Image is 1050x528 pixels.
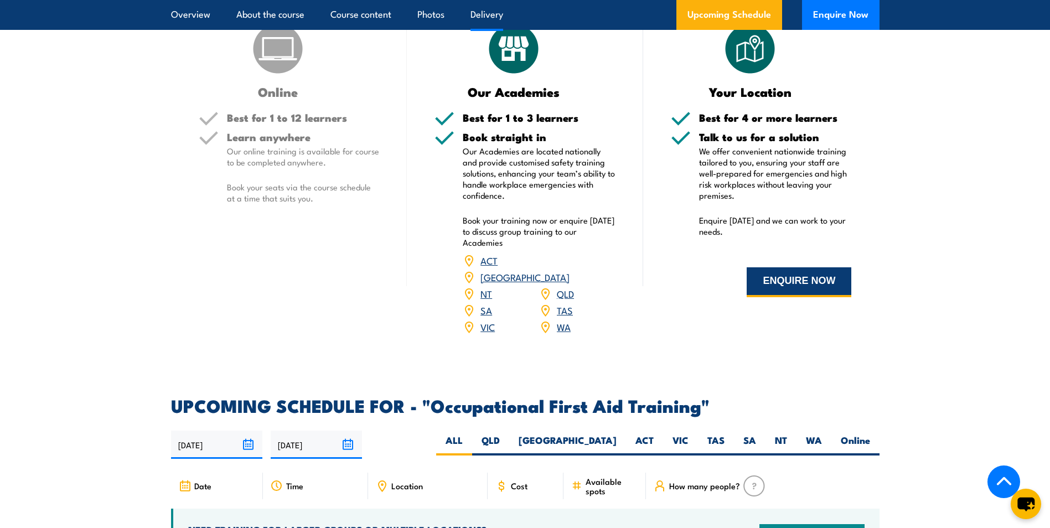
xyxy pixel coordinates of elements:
[480,253,498,267] a: ACT
[747,267,851,297] button: ENQUIRE NOW
[669,481,740,490] span: How many people?
[436,434,472,455] label: ALL
[831,434,880,455] label: Online
[171,431,262,459] input: From date
[435,85,593,98] h3: Our Academies
[480,270,570,283] a: [GEOGRAPHIC_DATA]
[511,481,527,490] span: Cost
[698,434,734,455] label: TAS
[480,303,492,317] a: SA
[199,85,358,98] h3: Online
[391,481,423,490] span: Location
[227,146,380,168] p: Our online training is available for course to be completed anywhere.
[734,434,765,455] label: SA
[557,287,574,300] a: QLD
[286,481,303,490] span: Time
[227,112,380,123] h5: Best for 1 to 12 learners
[227,132,380,142] h5: Learn anywhere
[271,431,362,459] input: To date
[663,434,698,455] label: VIC
[699,132,852,142] h5: Talk to us for a solution
[472,434,509,455] label: QLD
[557,303,573,317] a: TAS
[699,112,852,123] h5: Best for 4 or more learners
[227,182,380,204] p: Book your seats via the course schedule at a time that suits you.
[671,85,830,98] h3: Your Location
[480,320,495,333] a: VIC
[796,434,831,455] label: WA
[463,112,615,123] h5: Best for 1 to 3 learners
[586,477,638,495] span: Available spots
[194,481,211,490] span: Date
[765,434,796,455] label: NT
[1011,489,1041,519] button: chat-button
[699,215,852,237] p: Enquire [DATE] and we can work to your needs.
[509,434,626,455] label: [GEOGRAPHIC_DATA]
[626,434,663,455] label: ACT
[480,287,492,300] a: NT
[171,397,880,413] h2: UPCOMING SCHEDULE FOR - "Occupational First Aid Training"
[557,320,571,333] a: WA
[463,132,615,142] h5: Book straight in
[463,215,615,248] p: Book your training now or enquire [DATE] to discuss group training to our Academies
[463,146,615,201] p: Our Academies are located nationally and provide customised safety training solutions, enhancing ...
[699,146,852,201] p: We offer convenient nationwide training tailored to you, ensuring your staff are well-prepared fo...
